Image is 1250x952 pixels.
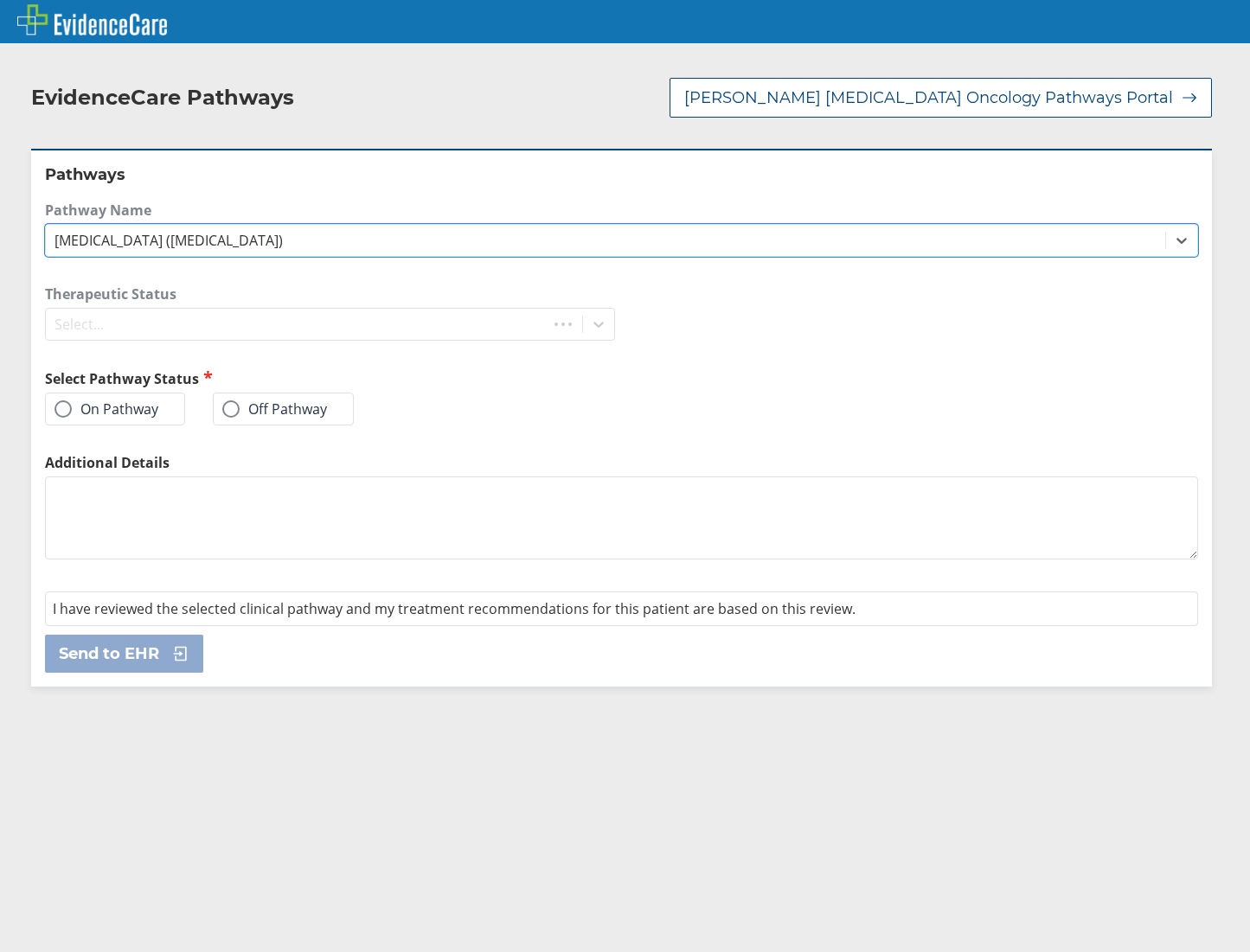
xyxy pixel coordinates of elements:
span: [PERSON_NAME] [MEDICAL_DATA] Oncology Pathways Portal [684,87,1173,108]
img: EvidenceCare [17,4,167,35]
label: On Pathway [54,400,158,418]
label: Off Pathway [222,400,327,418]
label: Pathway Name [45,201,1198,220]
label: Additional Details [45,453,1198,472]
label: Therapeutic Status [45,284,615,303]
button: [PERSON_NAME] [MEDICAL_DATA] Oncology Pathways Portal [670,78,1212,118]
h2: EvidenceCare Pathways [31,85,294,111]
span: Send to EHR [59,643,159,664]
span: I have reviewed the selected clinical pathway and my treatment recommendations for this patient a... [53,599,856,618]
h2: Select Pathway Status [45,368,615,388]
h2: Pathways [45,164,1198,185]
button: Send to EHR [45,635,203,673]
